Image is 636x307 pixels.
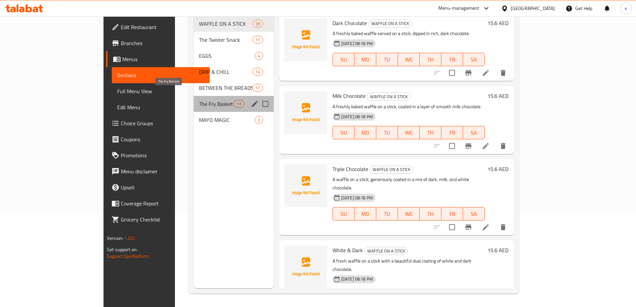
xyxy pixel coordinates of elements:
span: SU [336,209,352,219]
span: TH [422,209,439,219]
button: delete [495,219,511,235]
img: White & Dark [284,246,327,288]
span: WAFFLE ON A STICK [199,20,252,28]
span: MO [357,55,374,64]
span: FR [444,55,460,64]
a: Full Menu View [112,83,210,99]
span: MO [357,128,374,138]
span: EGGS [199,52,255,60]
span: TU [379,209,395,219]
button: WE [398,126,420,139]
div: The Fry Basket11edit [194,96,274,112]
button: TH [420,207,441,220]
button: WE [398,53,420,66]
span: White & Dark [333,245,363,255]
button: Branch-specific-item [460,65,476,81]
div: [GEOGRAPHIC_DATA] [511,5,555,12]
div: DRIP & CHILL [199,68,252,76]
button: TU [376,53,398,66]
a: Menus [106,51,210,67]
span: Dark Chocolate [333,18,367,28]
span: Full Menu View [117,87,204,95]
span: [DATE] 08:18 PM [339,40,376,47]
a: Branches [106,35,210,51]
div: WAFFLE ON A STICK [367,93,411,101]
div: items [255,52,263,60]
a: Upsell [106,179,210,195]
span: The Twister Snack [199,36,252,44]
button: delete [495,138,511,154]
button: MO [355,207,376,220]
div: items [255,116,263,124]
span: Coverage Report [121,199,204,207]
a: Edit Restaurant [106,19,210,35]
span: 2 [255,117,263,123]
span: Edit Menu [117,103,204,111]
button: FR [441,126,463,139]
span: WE [401,209,417,219]
span: Select to update [445,139,459,153]
nav: Menu sections [194,13,274,131]
a: Coupons [106,131,210,147]
a: Grocery Checklist [106,211,210,227]
button: SA [463,207,485,220]
span: SA [466,55,482,64]
div: WAFFLE ON A STICK [370,166,413,174]
span: BETWEEN THE BREADS [199,84,252,92]
button: SA [463,126,485,139]
span: WAFFLE ON A STICK [367,93,410,101]
span: WE [401,128,417,138]
h6: 15.6 AED [487,91,508,101]
span: SA [466,209,482,219]
p: A freshly baked waffle on a stick, coated in a layer of smooth milk chocolate. [333,103,485,111]
p: A waffle on a stick, generously coated in a mix of dark, milk, and white chocolate. [333,175,485,192]
span: Edit Restaurant [121,23,204,31]
span: WAFFLE ON A STICK [370,166,413,173]
span: Version: [107,234,123,243]
span: TH [422,128,439,138]
span: Choice Groups [121,119,204,127]
div: The Twister Snack11 [194,32,274,48]
span: 11 [253,37,263,43]
div: items [252,84,263,92]
span: 1.0.0 [124,234,135,243]
span: FR [444,209,460,219]
img: Milk Chocolate [284,91,327,134]
span: Branches [121,39,204,47]
span: TU [379,128,395,138]
span: SU [336,55,352,64]
button: TU [376,207,398,220]
a: Sections [112,67,210,83]
span: [DATE] 08:18 PM [339,195,376,201]
div: items [252,20,263,28]
button: Branch-specific-item [460,219,476,235]
a: Edit menu item [482,223,490,231]
div: items [252,36,263,44]
span: Select to update [445,220,459,234]
div: MAYO MAGIC [199,116,255,124]
span: Menu disclaimer [121,167,204,175]
span: 4 [255,53,263,59]
span: FR [444,128,460,138]
a: Menu disclaimer [106,163,210,179]
span: Grocery Checklist [121,215,204,223]
button: TH [420,53,441,66]
button: SU [333,207,355,220]
button: TU [376,126,398,139]
img: Dark Chocolate [284,18,327,61]
button: FR [441,53,463,66]
a: Choice Groups [106,115,210,131]
a: Promotions [106,147,210,163]
img: Triple Chocolate [284,164,327,207]
div: items [234,100,244,108]
span: 39 [253,21,263,27]
span: WAFFLE ON A STICK [369,20,412,27]
span: MO [357,209,374,219]
div: MAYO MAGIC2 [194,112,274,128]
button: SU [333,126,355,139]
h6: 15.6 AED [487,246,508,255]
p: A freshly baked waffle served on a stick, dipped in rich, dark chocolate. [333,29,485,38]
